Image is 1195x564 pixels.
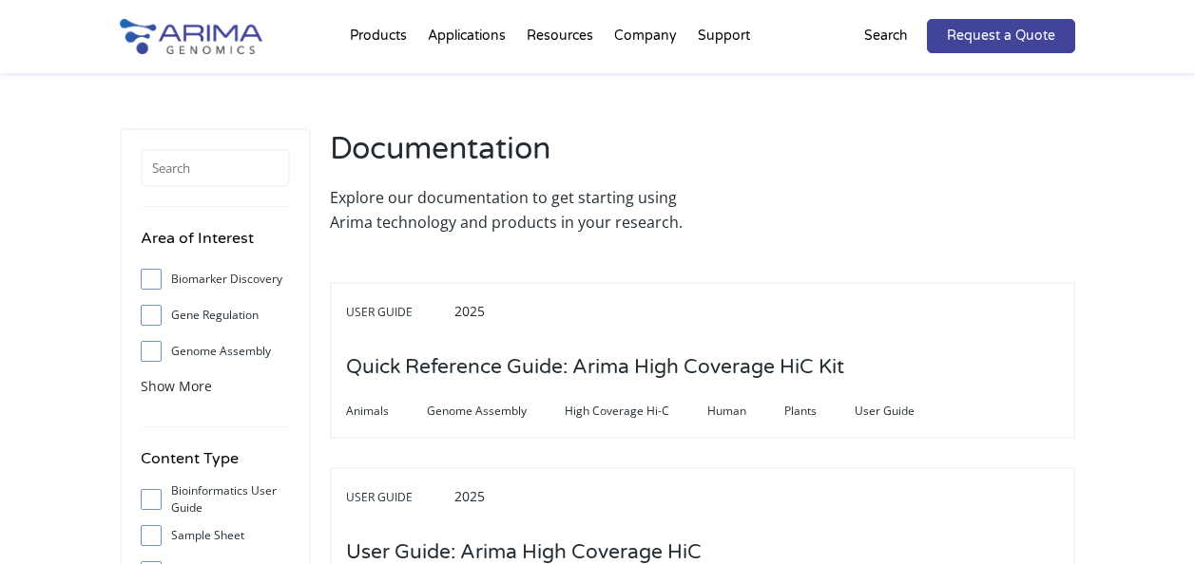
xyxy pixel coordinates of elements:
[346,301,451,324] span: User Guide
[141,377,212,395] span: Show More
[346,542,702,563] a: User Guide: Arima High Coverage HiC
[141,301,290,329] label: Gene Regulation
[346,486,451,509] span: User Guide
[141,337,290,366] label: Genome Assembly
[784,400,855,423] span: Plants
[141,149,290,187] input: Search
[454,487,485,505] span: 2025
[330,185,693,235] p: Explore our documentation to get starting using Arima technology and products in your research.
[141,265,290,293] label: Biomarker Discovery
[141,521,290,550] label: Sample Sheet
[565,400,707,423] span: High Coverage Hi-C
[346,357,844,378] a: Quick Reference Guide: Arima High Coverage HiC Kit
[427,400,565,423] span: Genome Assembly
[864,24,908,48] p: Search
[141,226,290,265] h4: Area of Interest
[707,400,784,423] span: Human
[454,302,485,320] span: 2025
[120,19,262,54] img: Arima-Genomics-logo
[346,338,844,397] h3: Quick Reference Guide: Arima High Coverage HiC Kit
[855,400,953,423] span: User Guide
[330,128,693,185] h2: Documentation
[927,19,1075,53] a: Request a Quote
[346,400,427,423] span: Animals
[141,485,290,514] label: Bioinformatics User Guide
[141,446,290,485] h4: Content Type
